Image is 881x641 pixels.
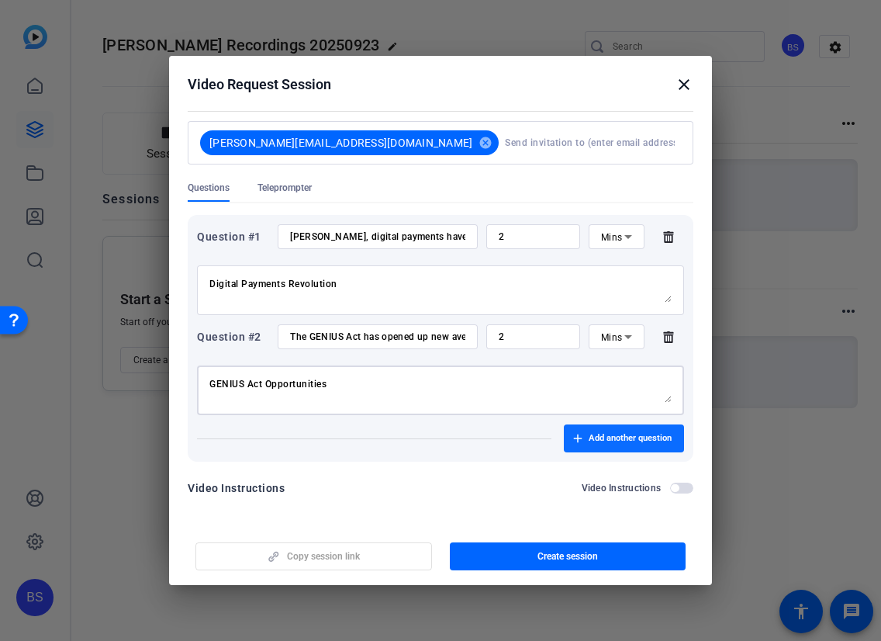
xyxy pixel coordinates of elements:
[188,182,230,194] span: Questions
[537,550,598,563] span: Create session
[290,230,465,243] input: Enter your question here
[582,482,662,494] h2: Video Instructions
[675,75,693,94] mat-icon: close
[257,182,312,194] span: Teleprompter
[209,135,472,151] span: [PERSON_NAME][EMAIL_ADDRESS][DOMAIN_NAME]
[601,232,623,243] span: Mins
[450,542,686,570] button: Create session
[499,331,568,343] input: Time
[188,479,285,497] div: Video Instructions
[290,331,465,343] input: Enter your question here
[188,75,693,94] div: Video Request Session
[197,327,269,346] div: Question #2
[197,227,269,246] div: Question #1
[505,127,675,158] input: Send invitation to (enter email address here)
[472,136,499,150] mat-icon: cancel
[499,230,568,243] input: Time
[601,332,623,343] span: Mins
[589,432,672,445] span: Add another question
[564,424,684,452] button: Add another question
